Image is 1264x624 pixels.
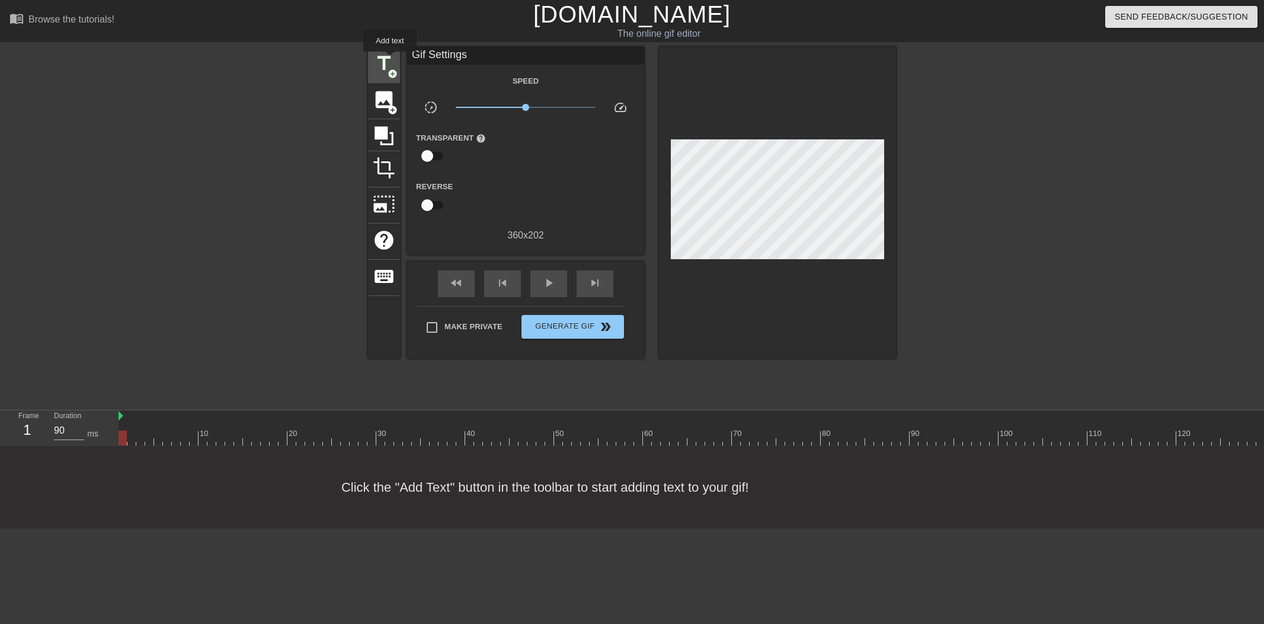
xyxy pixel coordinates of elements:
span: add_circle [388,69,398,79]
span: Make Private [444,321,503,333]
span: fast_rewind [449,276,463,290]
div: 10 [200,428,210,440]
label: Duration [54,413,81,420]
div: 20 [289,428,299,440]
div: 100 [1000,428,1015,440]
label: Transparent [416,132,486,144]
span: title [373,52,395,75]
span: double_arrow [599,320,613,334]
div: Frame [9,410,45,445]
div: 30 [377,428,388,440]
a: Browse the tutorials! [9,11,114,30]
div: 60 [644,428,655,440]
label: Reverse [416,181,453,193]
a: [DOMAIN_NAME] [533,1,731,27]
span: menu_book [9,11,24,26]
div: The online gif editor [427,27,891,41]
span: help [373,229,395,251]
span: help [476,133,486,144]
div: Browse the tutorials! [28,14,114,24]
div: 40 [466,428,477,440]
div: 120 [1177,428,1192,440]
span: crop [373,157,395,179]
div: Gif Settings [407,47,644,65]
label: Speed [513,75,539,87]
span: slow_motion_video [424,100,438,114]
span: Send Feedback/Suggestion [1115,9,1248,24]
span: skip_next [588,276,602,290]
div: 360 x 202 [407,228,644,243]
span: speed [613,100,628,114]
div: 50 [555,428,566,440]
span: photo_size_select_large [373,193,395,215]
div: 70 [733,428,744,440]
span: image [373,88,395,111]
span: skip_previous [495,276,510,290]
button: Generate Gif [521,315,624,339]
div: 90 [911,428,921,440]
span: play_arrow [542,276,556,290]
div: 110 [1089,428,1103,440]
span: Generate Gif [526,320,619,334]
button: Send Feedback/Suggestion [1105,6,1257,28]
div: 1 [18,419,36,441]
span: keyboard [373,265,395,288]
span: add_circle [388,105,398,115]
div: ms [87,428,98,440]
div: 80 [822,428,833,440]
